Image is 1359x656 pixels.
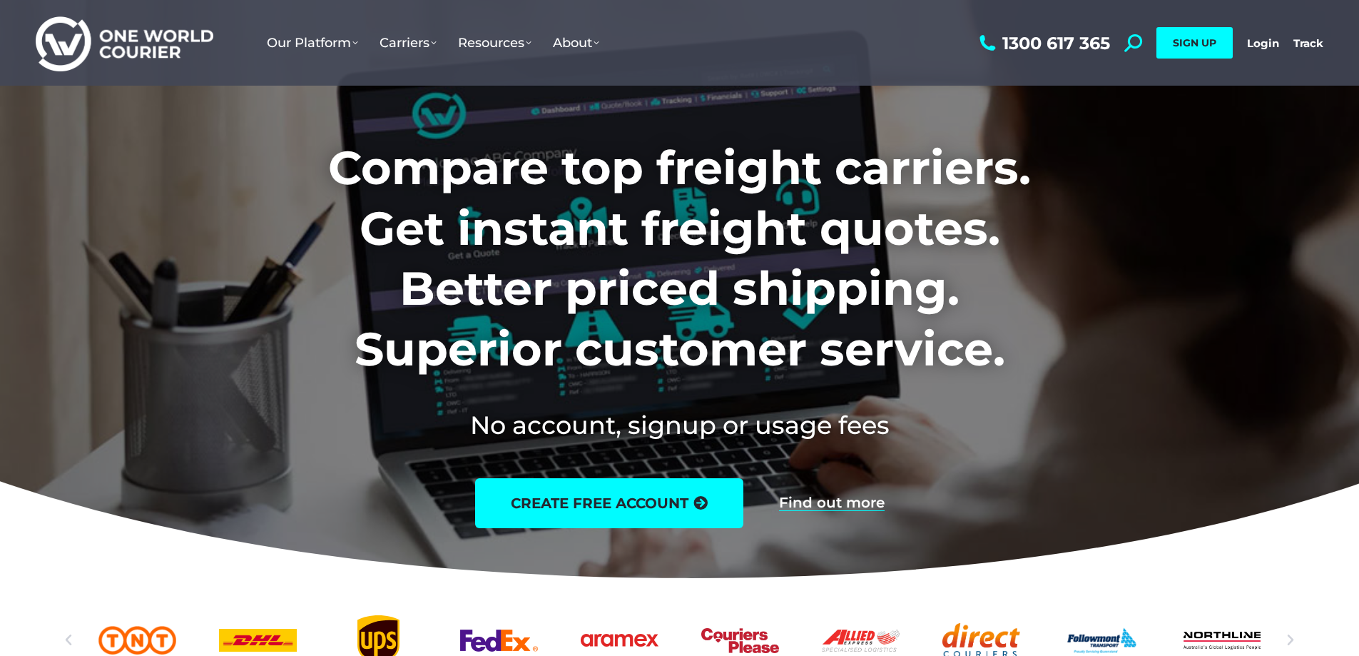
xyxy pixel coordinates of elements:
h1: Compare top freight carriers. Get instant freight quotes. Better priced shipping. Superior custom... [234,138,1125,379]
a: Login [1247,36,1279,50]
a: About [542,21,610,65]
span: Resources [458,35,531,51]
a: SIGN UP [1156,27,1233,59]
a: create free account [475,478,743,528]
a: Carriers [369,21,447,65]
img: One World Courier [36,14,213,72]
a: Find out more [779,495,885,511]
span: Our Platform [267,35,358,51]
span: SIGN UP [1173,36,1216,49]
span: Carriers [380,35,437,51]
a: 1300 617 365 [976,34,1110,52]
a: Resources [447,21,542,65]
a: Track [1293,36,1323,50]
h2: No account, signup or usage fees [234,408,1125,443]
a: Our Platform [256,21,369,65]
span: About [553,35,599,51]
